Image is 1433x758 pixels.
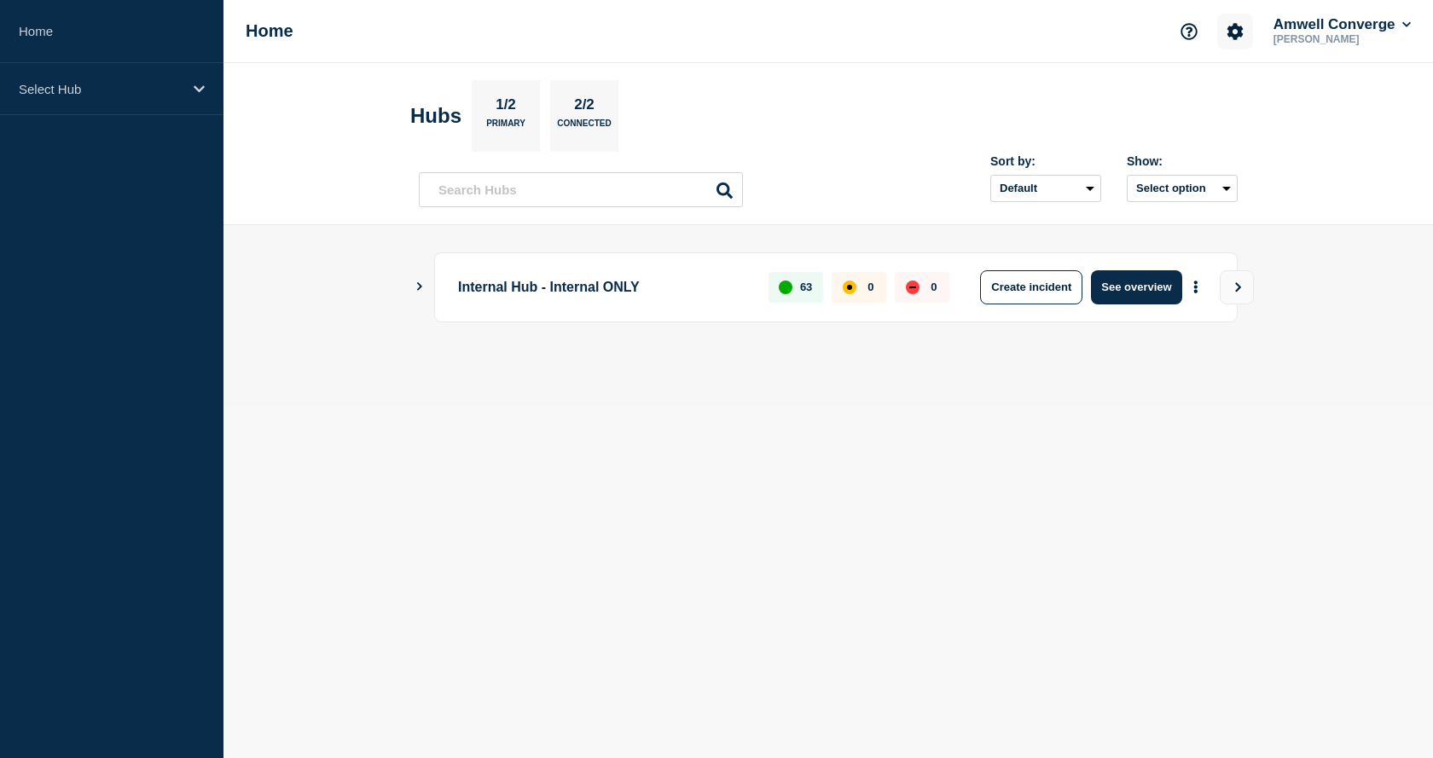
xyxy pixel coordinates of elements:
[458,270,749,304] p: Internal Hub - Internal ONLY
[415,281,424,293] button: Show Connected Hubs
[1220,270,1254,304] button: View
[779,281,792,294] div: up
[843,281,856,294] div: affected
[419,172,743,207] input: Search Hubs
[867,281,873,293] p: 0
[1270,16,1414,33] button: Amwell Converge
[1127,175,1238,202] button: Select option
[486,119,525,136] p: Primary
[931,281,937,293] p: 0
[490,96,523,119] p: 1/2
[800,281,812,293] p: 63
[980,270,1082,304] button: Create incident
[1217,14,1253,49] button: Account settings
[1185,271,1207,303] button: More actions
[1171,14,1207,49] button: Support
[906,281,920,294] div: down
[19,82,183,96] p: Select Hub
[1127,154,1238,168] div: Show:
[246,21,293,41] h1: Home
[568,96,601,119] p: 2/2
[557,119,611,136] p: Connected
[990,154,1101,168] div: Sort by:
[410,104,461,128] h2: Hubs
[1091,270,1181,304] button: See overview
[1270,33,1414,45] p: [PERSON_NAME]
[990,175,1101,202] select: Sort by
